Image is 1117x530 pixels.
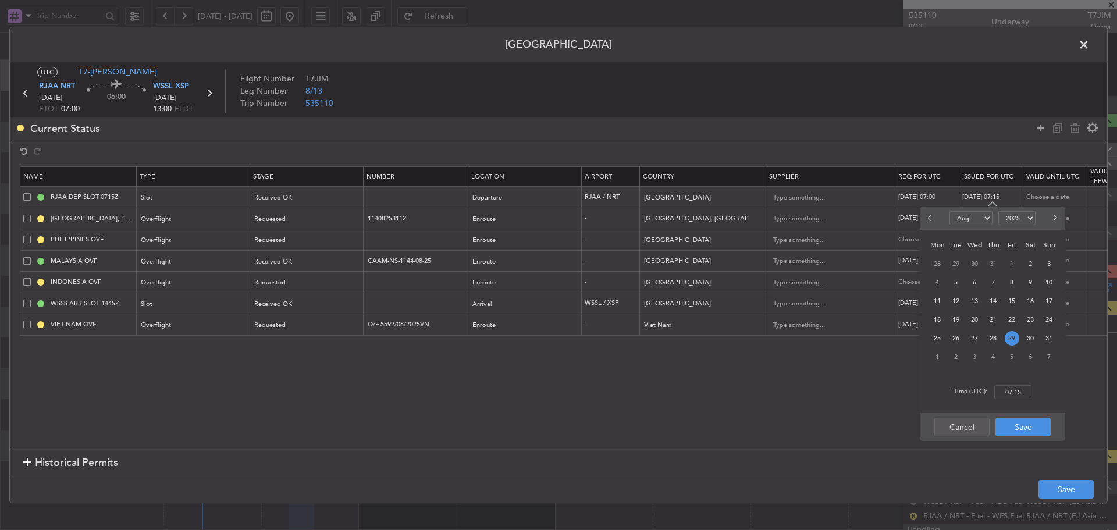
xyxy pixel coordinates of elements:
[967,257,982,271] span: 30
[1040,254,1058,273] div: 3-8-2025
[986,331,1001,346] span: 28
[986,294,1001,308] span: 14
[1026,172,1079,181] span: Valid Until Utc
[930,275,945,290] span: 4
[898,172,941,181] span: Req For Utc
[1023,350,1038,364] span: 6
[986,312,1001,327] span: 21
[1040,291,1058,310] div: 17-8-2025
[928,236,947,254] div: Mon
[930,350,945,364] span: 1
[984,273,1002,291] div: 7-8-2025
[1021,291,1040,310] div: 16-8-2025
[949,350,963,364] span: 2
[1005,275,1019,290] span: 8
[949,211,993,225] select: Select month
[962,193,1023,202] div: [DATE] 07:15
[947,236,965,254] div: Tue
[965,273,984,291] div: 6-8-2025
[984,236,1002,254] div: Thu
[928,310,947,329] div: 18-8-2025
[1002,236,1021,254] div: Fri
[947,254,965,273] div: 29-7-2025
[1021,329,1040,347] div: 30-8-2025
[1021,236,1040,254] div: Sat
[1021,254,1040,273] div: 2-8-2025
[967,350,982,364] span: 3
[1042,257,1056,271] span: 3
[1002,291,1021,310] div: 15-8-2025
[928,291,947,310] div: 11-8-2025
[928,273,947,291] div: 4-8-2025
[984,329,1002,347] div: 28-8-2025
[1005,331,1019,346] span: 29
[984,310,1002,329] div: 21-8-2025
[928,254,947,273] div: 28-7-2025
[898,320,959,330] div: [DATE] 08:45
[954,387,987,399] span: Time (UTC):
[1040,347,1058,366] div: 7-9-2025
[930,331,945,346] span: 25
[928,347,947,366] div: 1-9-2025
[1005,350,1019,364] span: 5
[965,236,984,254] div: Wed
[949,331,963,346] span: 26
[898,235,959,245] div: Choose a date
[949,257,963,271] span: 29
[1042,312,1056,327] span: 24
[1042,350,1056,364] span: 7
[898,214,959,223] div: [DATE] 08:45
[1023,331,1038,346] span: 30
[947,347,965,366] div: 2-9-2025
[1040,236,1058,254] div: Sun
[965,329,984,347] div: 27-8-2025
[984,254,1002,273] div: 31-7-2025
[998,211,1036,225] select: Select year
[1021,273,1040,291] div: 9-8-2025
[1042,275,1056,290] span: 10
[967,275,982,290] span: 6
[1002,273,1021,291] div: 8-8-2025
[947,291,965,310] div: 12-8-2025
[984,291,1002,310] div: 14-8-2025
[1040,329,1058,347] div: 31-8-2025
[1005,257,1019,271] span: 1
[930,294,945,308] span: 11
[898,256,959,266] div: [DATE] 07:00
[986,275,1001,290] span: 7
[967,312,982,327] span: 20
[924,209,937,227] button: Previous month
[962,172,1013,181] span: Issued For Utc
[898,193,959,202] div: [DATE] 07:00
[1042,331,1056,346] span: 31
[1023,275,1038,290] span: 9
[986,257,1001,271] span: 31
[934,418,990,436] button: Cancel
[1026,193,1087,202] div: Choose a date
[994,385,1031,399] input: --:--
[930,312,945,327] span: 18
[1023,257,1038,271] span: 2
[1040,310,1058,329] div: 24-8-2025
[1040,273,1058,291] div: 10-8-2025
[1002,310,1021,329] div: 22-8-2025
[1005,294,1019,308] span: 15
[986,350,1001,364] span: 4
[995,418,1051,436] button: Save
[1023,294,1038,308] span: 16
[965,254,984,273] div: 30-7-2025
[949,275,963,290] span: 5
[1023,312,1038,327] span: 23
[1002,254,1021,273] div: 1-8-2025
[930,257,945,271] span: 28
[1021,310,1040,329] div: 23-8-2025
[1005,312,1019,327] span: 22
[947,310,965,329] div: 19-8-2025
[947,273,965,291] div: 5-8-2025
[965,347,984,366] div: 3-9-2025
[965,291,984,310] div: 13-8-2025
[1021,347,1040,366] div: 6-9-2025
[965,310,984,329] div: 20-8-2025
[10,27,1107,62] header: [GEOGRAPHIC_DATA]
[928,329,947,347] div: 25-8-2025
